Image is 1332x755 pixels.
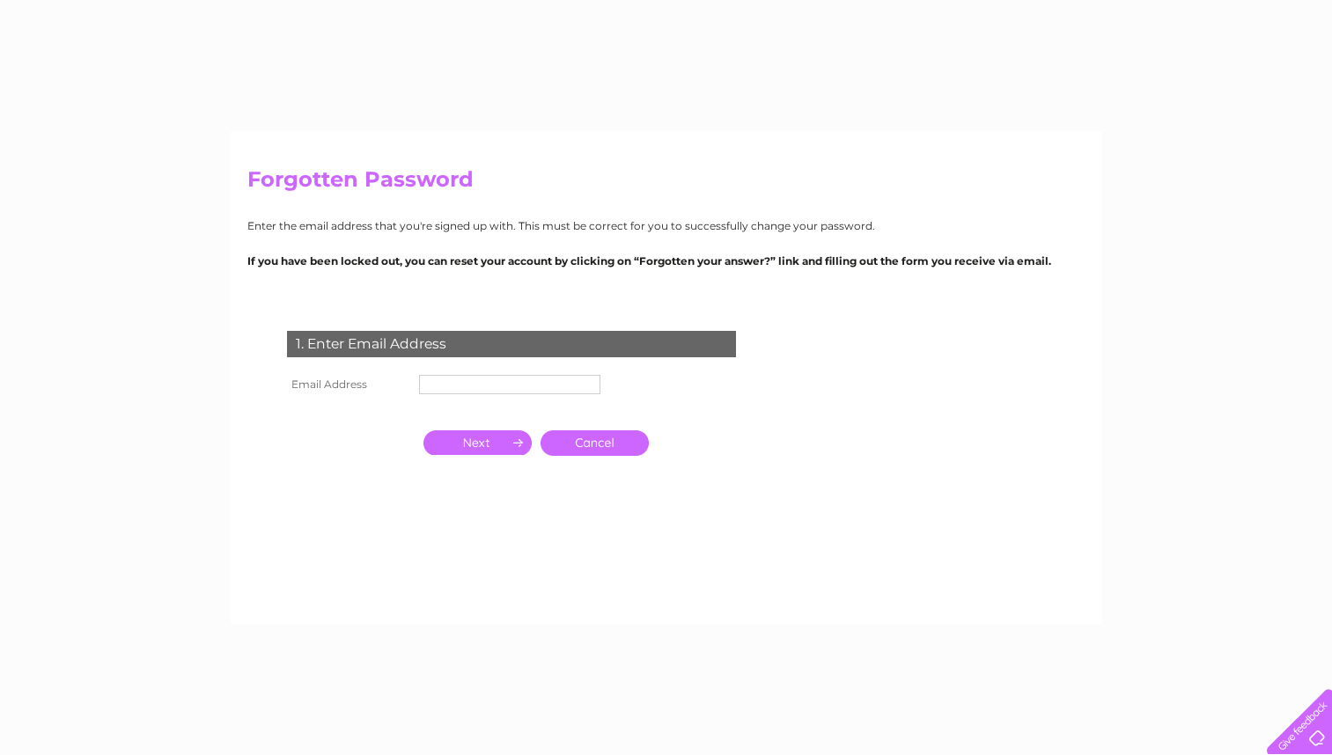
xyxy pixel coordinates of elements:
[287,331,736,357] div: 1. Enter Email Address
[247,253,1085,269] p: If you have been locked out, you can reset your account by clicking on “Forgotten your answer?” l...
[247,217,1085,234] p: Enter the email address that you're signed up with. This must be correct for you to successfully ...
[283,370,415,399] th: Email Address
[247,167,1085,201] h2: Forgotten Password
[541,430,649,456] a: Cancel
